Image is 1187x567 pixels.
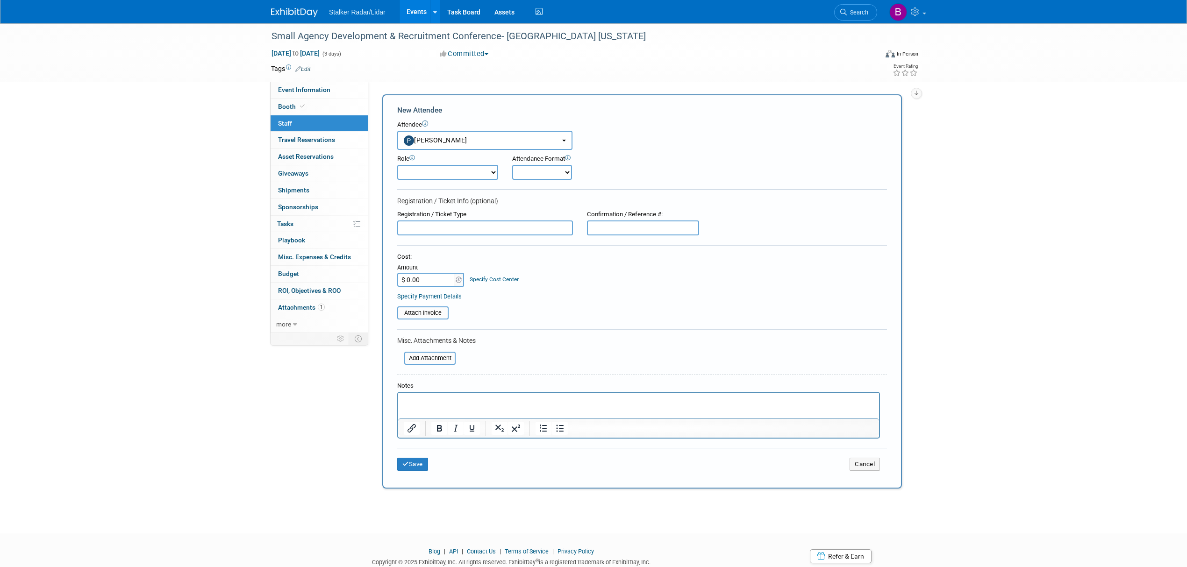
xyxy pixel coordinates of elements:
[278,186,309,194] span: Shipments
[278,153,334,160] span: Asset Reservations
[277,220,293,227] span: Tasks
[508,422,524,435] button: Superscript
[397,382,880,390] div: Notes
[278,304,325,311] span: Attachments
[271,216,368,232] a: Tasks
[278,86,330,93] span: Event Information
[822,49,918,63] div: Event Format
[397,155,498,163] div: Role
[333,333,349,345] td: Personalize Event Tab Strip
[271,299,368,316] a: Attachments1
[278,236,305,244] span: Playbook
[271,182,368,198] a: Shipments
[291,50,300,57] span: to
[448,422,464,435] button: Italic
[278,270,299,277] span: Budget
[497,548,503,555] span: |
[322,51,341,57] span: (3 days)
[889,3,907,21] img: Brooke Journet
[431,422,447,435] button: Bold
[271,165,368,182] a: Giveaways
[397,120,887,129] div: Attendee
[397,293,462,300] a: Specify Payment Details
[278,103,307,110] span: Booth
[271,316,368,333] a: more
[271,149,368,165] a: Asset Reservations
[398,393,879,418] iframe: Rich Text Area
[550,548,556,555] span: |
[278,136,335,143] span: Travel Reservations
[271,99,368,115] a: Booth
[271,64,311,73] td: Tags
[404,136,467,144] span: [PERSON_NAME]
[397,105,887,115] div: New Attendee
[587,210,699,219] div: Confirmation / Reference #:
[397,263,465,273] div: Amount
[470,276,519,283] a: Specify Cost Center
[271,132,368,148] a: Travel Reservations
[467,548,496,555] a: Contact Us
[429,548,440,555] a: Blog
[558,548,594,555] a: Privacy Policy
[271,232,368,248] a: Playbook
[896,50,918,57] div: In-Person
[397,210,573,219] div: Registration / Ticket Type
[449,548,458,555] a: API
[271,49,320,57] span: [DATE] [DATE]
[397,196,887,206] div: Registration / Ticket Info (optional)
[271,249,368,265] a: Misc. Expenses & Credits
[318,304,325,311] span: 1
[397,458,428,471] button: Save
[505,548,549,555] a: Terms of Service
[834,4,877,21] a: Search
[295,66,311,72] a: Edit
[536,558,539,563] sup: ®
[464,422,480,435] button: Underline
[552,422,568,435] button: Bullet list
[893,64,918,69] div: Event Rating
[850,458,880,471] button: Cancel
[536,422,551,435] button: Numbered list
[810,549,872,563] a: Refer & Earn
[268,28,863,45] div: Small Agency Development & Recruitment Conference- [GEOGRAPHIC_DATA] [US_STATE]
[271,199,368,215] a: Sponsorships
[271,283,368,299] a: ROI, Objectives & ROO
[886,50,895,57] img: Format-Inperson.png
[397,253,887,262] div: Cost:
[278,170,308,177] span: Giveaways
[492,422,508,435] button: Subscript
[404,422,420,435] button: Insert/edit link
[278,287,341,294] span: ROI, Objectives & ROO
[397,131,572,150] button: [PERSON_NAME]
[436,49,492,59] button: Committed
[271,82,368,98] a: Event Information
[329,8,386,16] span: Stalker Radar/Lidar
[442,548,448,555] span: |
[459,548,465,555] span: |
[349,333,368,345] td: Toggle Event Tabs
[271,115,368,132] a: Staff
[300,104,305,109] i: Booth reservation complete
[847,9,868,16] span: Search
[271,266,368,282] a: Budget
[278,203,318,211] span: Sponsorships
[271,8,318,17] img: ExhibitDay
[278,253,351,261] span: Misc. Expenses & Credits
[276,320,291,328] span: more
[512,155,624,163] div: Attendance Format
[397,336,887,345] div: Misc. Attachments & Notes
[278,120,292,127] span: Staff
[271,556,751,567] div: Copyright © 2025 ExhibitDay, Inc. All rights reserved. ExhibitDay is a registered trademark of Ex...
